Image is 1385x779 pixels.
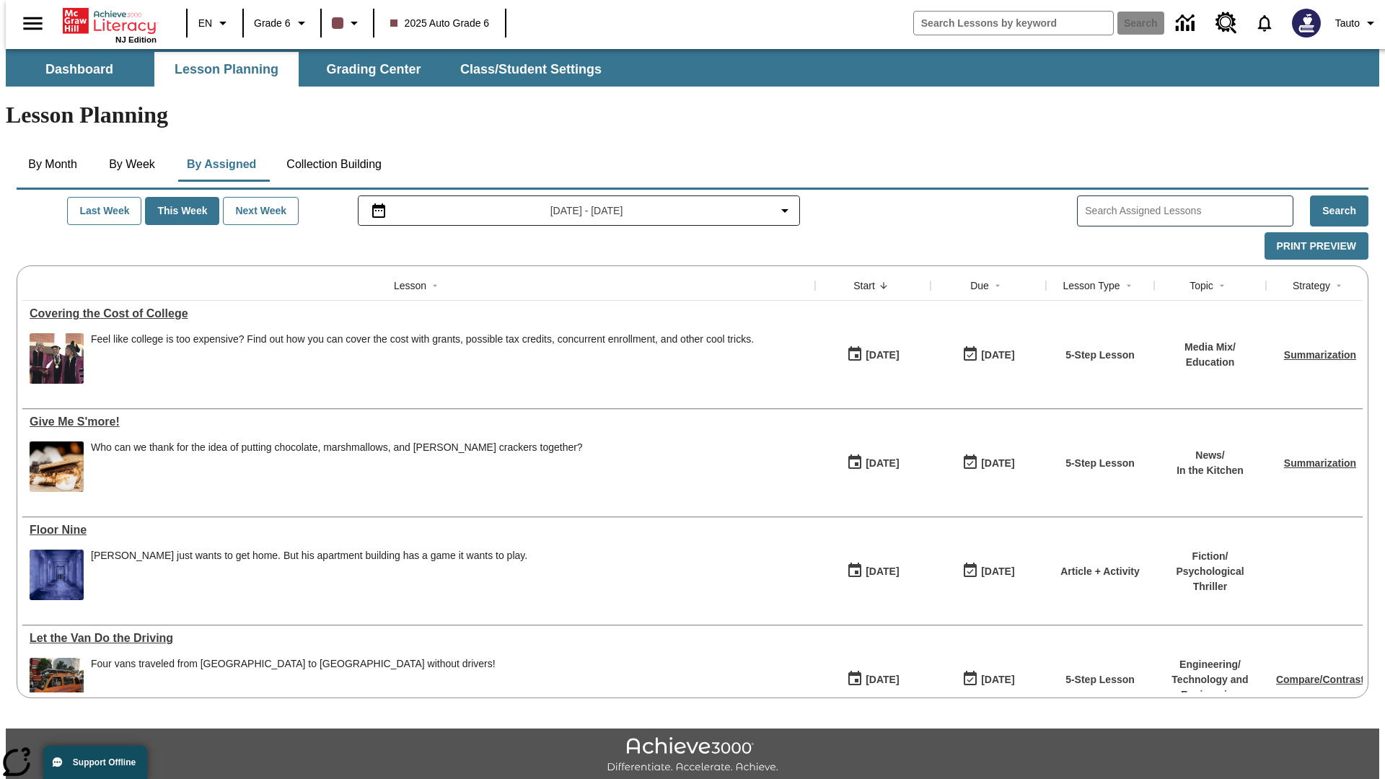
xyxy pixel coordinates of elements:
[1161,657,1259,672] p: Engineering /
[842,666,904,693] button: 10/13/25: First time the lesson was available
[175,61,278,78] span: Lesson Planning
[115,35,157,44] span: NJ Edition
[30,415,808,428] div: Give Me S'more!
[175,147,268,182] button: By Assigned
[1184,340,1236,355] p: Media Mix /
[1330,277,1347,294] button: Sort
[1310,195,1368,226] button: Search
[91,333,754,346] div: Feel like college is too expensive? Find out how you can cover the cost with grants, possible tax...
[957,666,1019,693] button: 10/13/25: Last day the lesson can be accessed
[914,12,1113,35] input: search field
[248,10,316,36] button: Grade: Grade 6, Select a grade
[1060,564,1140,579] p: Article + Activity
[1213,277,1231,294] button: Sort
[957,558,1019,585] button: 10/13/25: Last day the lesson can be accessed
[91,550,527,600] div: Ben just wants to get home. But his apartment building has a game it wants to play.
[326,10,369,36] button: Class color is dark brown. Change class color
[1329,10,1385,36] button: Profile/Settings
[1207,4,1246,43] a: Resource Center, Will open in new tab
[989,277,1006,294] button: Sort
[91,550,527,562] div: [PERSON_NAME] just wants to get home. But his apartment building has a game it wants to play.
[12,2,54,45] button: Open side menu
[390,16,490,31] span: 2025 Auto Grade 6
[67,197,141,225] button: Last Week
[842,558,904,585] button: 10/13/25: First time the lesson was available
[6,102,1379,128] h1: Lesson Planning
[1161,549,1259,564] p: Fiction /
[254,16,291,31] span: Grade 6
[1065,348,1135,363] p: 5-Step Lesson
[1293,278,1330,293] div: Strategy
[1335,16,1360,31] span: Tauto
[1063,278,1120,293] div: Lesson Type
[7,52,151,87] button: Dashboard
[30,307,808,320] a: Covering the Cost of College, Lessons
[426,277,444,294] button: Sort
[1065,456,1135,471] p: 5-Step Lesson
[981,671,1014,689] div: [DATE]
[192,10,238,36] button: Language: EN, Select a language
[364,202,794,219] button: Select the date range menu item
[63,5,157,44] div: Home
[91,333,754,384] div: Feel like college is too expensive? Find out how you can cover the cost with grants, possible tax...
[6,52,615,87] div: SubNavbar
[394,278,426,293] div: Lesson
[1284,457,1356,469] a: Summarization
[30,307,808,320] div: Covering the Cost of College
[1276,674,1364,685] a: Compare/Contrast
[91,441,583,492] div: Who can we thank for the idea of putting chocolate, marshmallows, and graham crackers together?
[866,346,899,364] div: [DATE]
[853,278,875,293] div: Start
[970,278,989,293] div: Due
[550,203,623,219] span: [DATE] - [DATE]
[981,346,1014,364] div: [DATE]
[607,737,778,774] img: Achieve3000 Differentiate Accelerate Achieve
[1284,349,1356,361] a: Summarization
[1246,4,1283,42] a: Notifications
[6,49,1379,87] div: SubNavbar
[1265,232,1368,260] button: Print Preview
[154,52,299,87] button: Lesson Planning
[17,147,89,182] button: By Month
[30,524,808,537] div: Floor Nine
[326,61,421,78] span: Grading Center
[30,441,84,492] img: toasted marshmallows and chocolate on a graham cracker
[1161,564,1259,594] p: Psychological Thriller
[1177,448,1244,463] p: News /
[223,197,299,225] button: Next Week
[45,61,113,78] span: Dashboard
[957,341,1019,369] button: 10/15/25: Last day the lesson can be accessed
[30,632,808,645] div: Let the Van Do the Driving
[275,147,393,182] button: Collection Building
[30,632,808,645] a: Let the Van Do the Driving, Lessons
[1120,277,1138,294] button: Sort
[1065,672,1135,687] p: 5-Step Lesson
[957,449,1019,477] button: 10/15/25: Last day the lesson can be accessed
[1283,4,1329,42] button: Select a new avatar
[91,658,496,708] div: Four vans traveled from Italy to China without drivers!
[842,449,904,477] button: 10/15/25: First time the lesson was available
[875,277,892,294] button: Sort
[73,757,136,767] span: Support Offline
[981,563,1014,581] div: [DATE]
[1184,355,1236,370] p: Education
[30,333,84,384] img: Robert Smith, investor, paid off college debt for class at Morehouse College
[30,550,84,600] img: A gloomy hallway leads to an old elevator on a run-down floor of an apartment building
[460,61,602,78] span: Class/Student Settings
[43,746,147,779] button: Support Offline
[145,197,219,225] button: This Week
[842,341,904,369] button: 10/15/25: First time the lesson was available
[302,52,446,87] button: Grading Center
[30,524,808,537] a: Floor Nine, Lessons
[63,6,157,35] a: Home
[96,147,168,182] button: By Week
[1167,4,1207,43] a: Data Center
[91,441,583,454] div: Who can we thank for the idea of putting chocolate, marshmallows, and [PERSON_NAME] crackers toge...
[91,658,496,670] div: Four vans traveled from [GEOGRAPHIC_DATA] to [GEOGRAPHIC_DATA] without drivers!
[1190,278,1213,293] div: Topic
[866,671,899,689] div: [DATE]
[1085,201,1293,221] input: Search Assigned Lessons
